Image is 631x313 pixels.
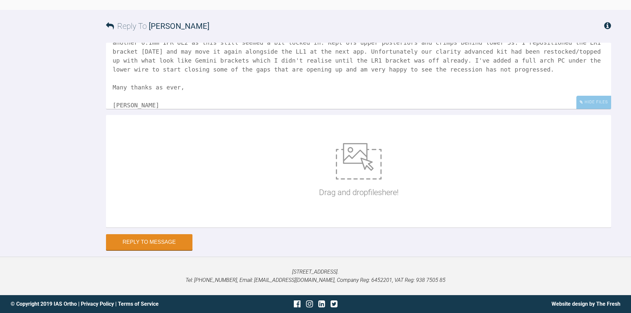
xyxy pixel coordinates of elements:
[552,301,620,307] a: Website design by The Fresh
[81,301,114,307] a: Privacy Policy
[106,234,192,250] button: Reply to Message
[319,186,398,199] p: Drag and drop files here!
[118,301,159,307] a: Terms of Service
[106,43,611,109] textarea: Hi Hooria, We reviewed this case [DATE], patient has been really happy and comfortable so far. We...
[11,268,620,285] p: [STREET_ADDRESS]. Tel: [PHONE_NUMBER], Email: [EMAIL_ADDRESS][DOMAIN_NAME], Company Reg: 6452201,...
[106,20,209,32] h3: Reply To
[576,96,611,109] div: Hide Files
[149,22,209,31] span: [PERSON_NAME]
[11,300,214,308] div: © Copyright 2019 IAS Ortho | |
